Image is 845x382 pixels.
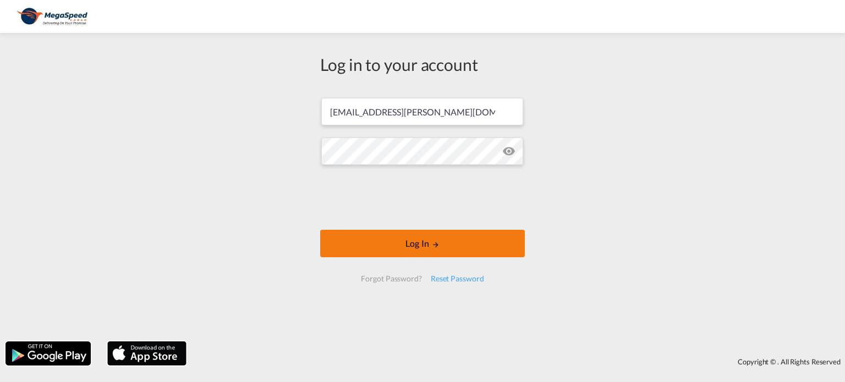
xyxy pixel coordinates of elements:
md-icon: icon-eye-off [502,145,515,158]
iframe: reCAPTCHA [339,176,506,219]
div: Copyright © . All Rights Reserved [192,352,845,371]
div: Forgot Password? [356,269,426,289]
div: Log in to your account [320,53,525,76]
img: ad002ba0aea611eda5429768204679d3.JPG [17,4,91,29]
img: apple.png [106,340,188,367]
div: Reset Password [426,269,489,289]
button: LOGIN [320,230,525,257]
input: Enter email/phone number [321,98,523,125]
img: google.png [4,340,92,367]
